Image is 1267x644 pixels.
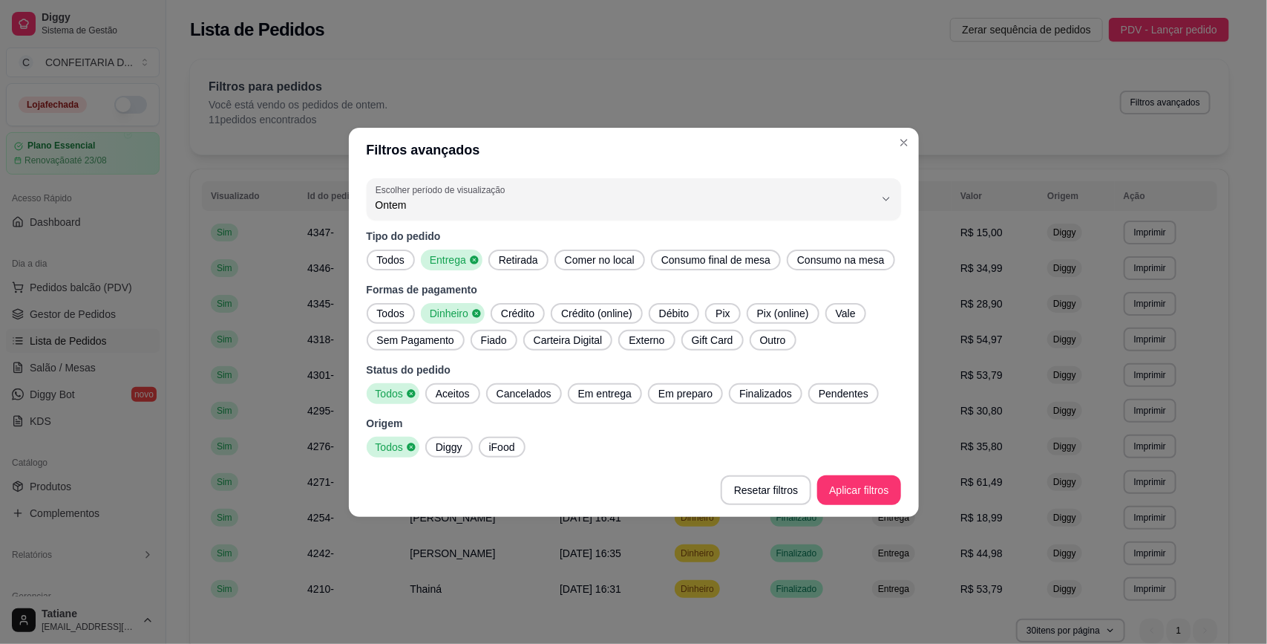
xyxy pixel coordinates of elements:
button: Externo [618,330,675,351]
button: Entrega [421,250,482,270]
button: Carteira Digital [523,330,613,351]
button: Em entrega [568,383,642,404]
span: Retirada [493,253,544,267]
button: Finalizados [729,383,802,404]
button: Gift Card [681,330,744,351]
button: Todos [367,250,415,270]
span: Consumo final de mesa [655,253,776,267]
span: Ontem [376,198,874,212]
span: Dinheiro [424,306,471,321]
span: Consumo na mesa [791,253,891,267]
span: Sem Pagamento [371,333,460,348]
button: Comer no local [554,250,645,270]
button: Aplicar filtros [817,475,900,505]
span: Crédito (online) [555,306,638,321]
p: Formas de pagamento [367,282,901,297]
span: Débito [653,306,695,321]
span: Externo [623,333,670,348]
span: Em entrega [572,386,638,401]
p: Origem [367,416,901,431]
button: Pendentes [808,383,879,404]
span: Diggy [430,440,468,455]
button: Todos [367,437,419,458]
span: Entrega [424,253,469,267]
button: Pix [705,303,740,324]
button: Sem Pagamento [367,330,465,351]
button: Todos [367,303,415,324]
button: Consumo na mesa [787,250,895,270]
button: Pix (online) [747,303,819,324]
button: Cancelados [486,383,562,404]
span: Todos [370,440,406,455]
button: Vale [825,303,866,324]
span: Crédito [495,306,540,321]
p: Status do pedido [367,362,901,377]
button: Débito [649,303,699,324]
span: Pix [710,306,736,321]
span: Carteira Digital [528,333,609,348]
span: Outro [754,333,792,348]
header: Filtros avançados [349,128,919,172]
span: Todos [371,306,410,321]
button: Close [892,131,916,155]
span: Todos [371,253,410,267]
button: Dinheiro [421,303,485,324]
span: Finalizados [733,386,798,401]
span: Vale [830,306,862,321]
span: Comer no local [559,253,641,267]
span: Aceitos [430,386,476,401]
button: Em preparo [648,383,723,404]
span: iFood [483,440,521,455]
p: Tipo do pedido [367,229,901,244]
button: Diggy [425,437,473,458]
button: Aceitos [425,383,480,404]
span: Gift Card [686,333,739,348]
button: Crédito [491,303,545,324]
button: iFood [479,437,526,458]
label: Escolher período de visualização [376,183,510,196]
span: Todos [370,386,406,401]
span: Pix (online) [751,306,815,321]
span: Em preparo [652,386,718,401]
span: Fiado [475,333,513,348]
span: Cancelados [491,386,557,401]
button: Resetar filtros [721,475,811,505]
button: Todos [367,383,419,404]
button: Consumo final de mesa [651,250,781,270]
span: Pendentes [813,386,874,401]
button: Crédito (online) [551,303,643,324]
button: Escolher período de visualizaçãoOntem [367,178,901,220]
button: Retirada [488,250,549,270]
button: Outro [750,330,796,351]
button: Fiado [471,330,517,351]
